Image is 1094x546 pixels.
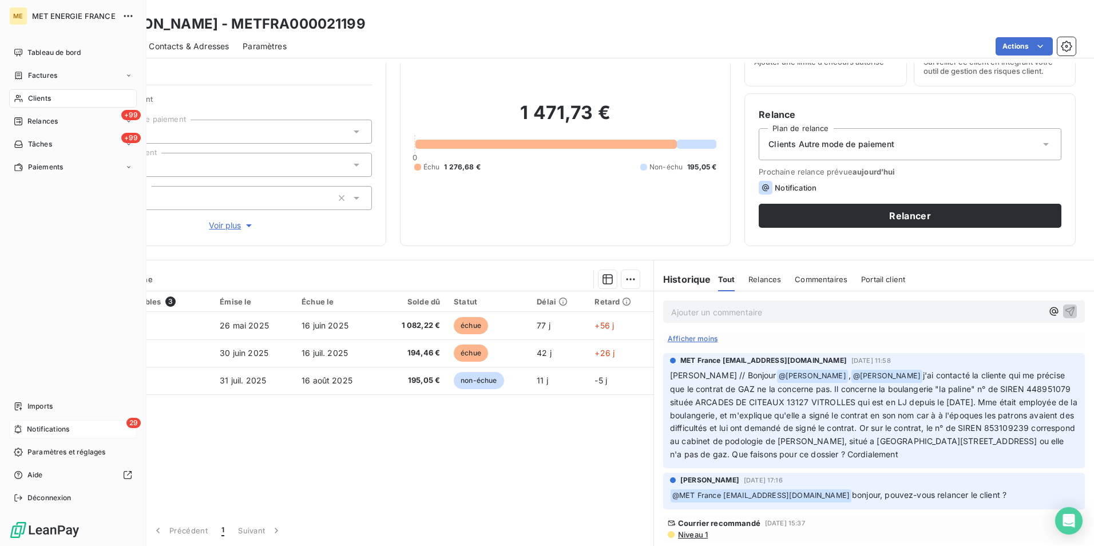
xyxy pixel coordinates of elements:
[851,357,891,364] span: [DATE] 11:58
[795,275,847,284] span: Commentaires
[165,296,176,307] span: 3
[28,93,51,104] span: Clients
[454,297,523,306] div: Statut
[243,41,287,52] span: Paramètres
[302,348,348,358] span: 16 juil. 2025
[649,162,683,172] span: Non-échu
[27,48,81,58] span: Tableau de bord
[126,418,141,428] span: 29
[687,162,716,172] span: 195,05 €
[27,401,53,412] span: Imports
[231,519,289,543] button: Suivant
[680,355,847,366] span: MET France [EMAIL_ADDRESS][DOMAIN_NAME]
[748,275,781,284] span: Relances
[101,14,366,34] h3: [PERSON_NAME] - METFRA000021199
[215,519,231,543] button: 1
[537,375,548,385] span: 11 j
[759,204,1061,228] button: Relancer
[27,447,105,457] span: Paramètres et réglages
[302,297,372,306] div: Échue le
[32,11,116,21] span: MET ENERGIE FRANCE
[851,370,922,383] span: @ [PERSON_NAME]
[677,530,708,539] span: Niveau 1
[777,370,848,383] span: @ [PERSON_NAME]
[423,162,440,172] span: Échu
[386,297,440,306] div: Solde dû
[852,490,1006,500] span: bonjour, pouvez-vous relancer le client ?
[765,520,805,527] span: [DATE] 15:37
[718,275,735,284] span: Tout
[594,348,615,358] span: +26 j
[27,493,72,503] span: Déconnexion
[220,321,269,330] span: 26 mai 2025
[27,424,69,434] span: Notifications
[654,272,711,286] h6: Historique
[454,345,488,362] span: échue
[9,135,137,153] a: +99Tâches
[121,133,141,143] span: +99
[849,370,851,380] span: ,
[386,375,440,386] span: 195,05 €
[444,162,481,172] span: 1 276,68 €
[9,89,137,108] a: Clients
[759,108,1061,121] h6: Relance
[149,41,229,52] span: Contacts & Adresses
[678,519,760,528] span: Courrier recommandé
[302,321,348,330] span: 16 juin 2025
[220,297,288,306] div: Émise le
[680,475,739,485] span: [PERSON_NAME]
[537,297,581,306] div: Délai
[861,275,905,284] span: Portail client
[853,167,895,176] span: aujourd’hui
[594,375,607,385] span: -5 j
[9,443,137,461] a: Paramètres et réglages
[121,110,141,120] span: +99
[386,320,440,331] span: 1 082,22 €
[454,372,504,389] span: non-échue
[9,158,137,176] a: Paiements
[744,477,783,484] span: [DATE] 17:16
[145,519,215,543] button: Précédent
[9,521,80,539] img: Logo LeanPay
[594,297,647,306] div: Retard
[670,370,1080,459] span: j'ai contacté la cliente qui me précise que le contrat de GAZ ne la concerne pas. Il concerne la ...
[9,397,137,416] a: Imports
[537,321,550,330] span: 77 j
[759,167,1061,176] span: Prochaine relance prévue
[775,183,816,192] span: Notification
[28,70,57,81] span: Factures
[220,348,268,358] span: 30 juin 2025
[996,37,1053,56] button: Actions
[302,375,352,385] span: 16 août 2025
[594,321,614,330] span: +56 j
[9,112,137,130] a: +99Relances
[668,334,718,343] span: Afficher moins
[454,317,488,334] span: échue
[768,139,894,150] span: Clients Autre mode de paiement
[27,470,43,480] span: Aide
[92,94,372,110] span: Propriétés Client
[1055,507,1083,535] div: Open Intercom Messenger
[209,220,255,231] span: Voir plus
[221,525,224,536] span: 1
[923,57,1066,76] span: Surveiller ce client en intégrant votre outil de gestion des risques client.
[670,370,776,380] span: [PERSON_NAME] // Bonjour
[27,116,58,126] span: Relances
[9,66,137,85] a: Factures
[413,153,417,162] span: 0
[537,348,552,358] span: 42 j
[220,375,266,385] span: 31 juil. 2025
[414,101,717,136] h2: 1 471,73 €
[9,43,137,62] a: Tableau de bord
[9,466,137,484] a: Aide
[9,7,27,25] div: ME
[28,139,52,149] span: Tâches
[671,489,851,503] span: @ MET France [EMAIL_ADDRESS][DOMAIN_NAME]
[386,347,440,359] span: 194,46 €
[92,219,372,232] button: Voir plus
[28,162,63,172] span: Paiements
[90,296,207,307] div: Pièces comptables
